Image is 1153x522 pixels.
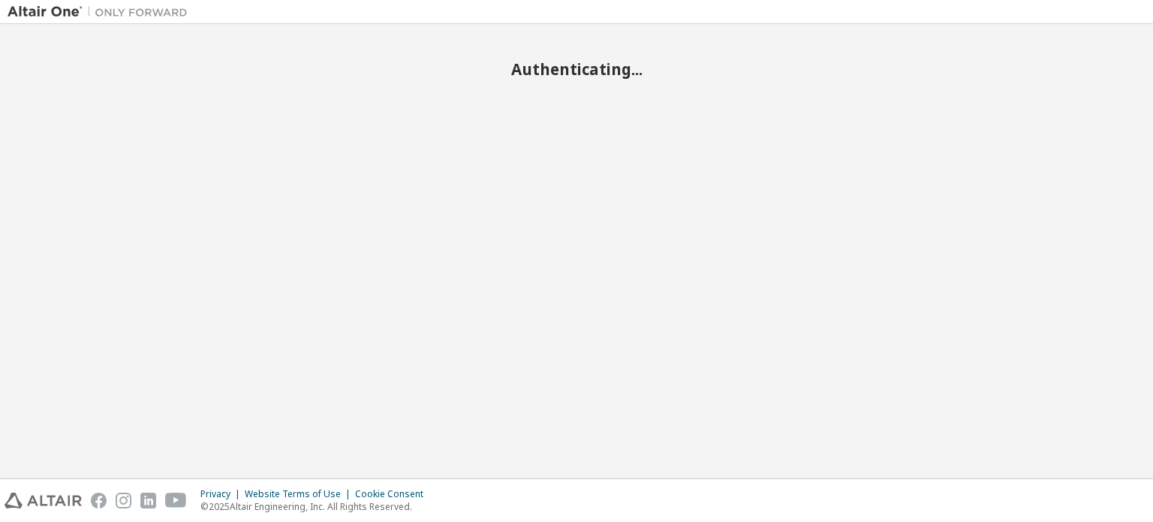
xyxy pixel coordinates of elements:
[91,493,107,508] img: facebook.svg
[5,493,82,508] img: altair_logo.svg
[8,59,1145,79] h2: Authenticating...
[245,488,355,500] div: Website Terms of Use
[8,5,195,20] img: Altair One
[355,488,432,500] div: Cookie Consent
[200,488,245,500] div: Privacy
[165,493,187,508] img: youtube.svg
[200,500,432,513] p: © 2025 Altair Engineering, Inc. All Rights Reserved.
[116,493,131,508] img: instagram.svg
[140,493,156,508] img: linkedin.svg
